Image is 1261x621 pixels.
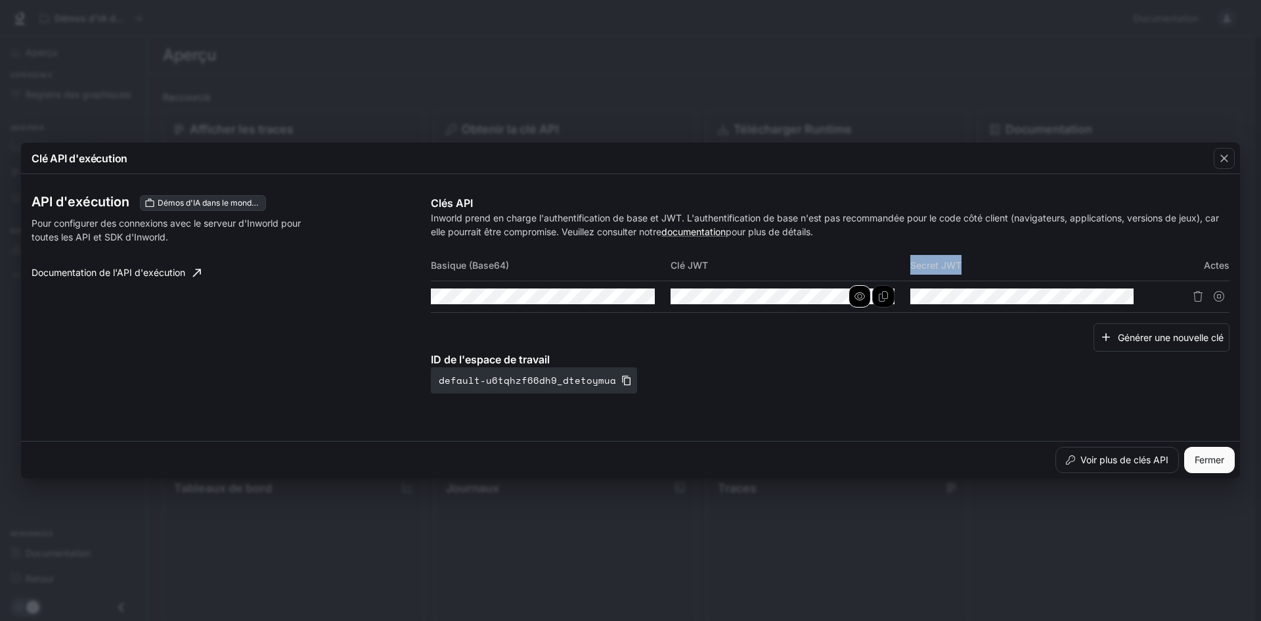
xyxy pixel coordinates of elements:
[158,198,273,208] font: Démos d'IA dans le monde réel
[431,260,509,271] font: Basique (Base64)
[431,212,1219,237] font: Inworld prend en charge l'authentification de base et JWT. L'authentification de base n'est pas r...
[32,218,301,242] font: Pour configurer des connexions avec le serveur d'Inworld pour toutes les API et SDK d'Inworld.
[910,260,962,271] font: Secret JWT
[1204,260,1229,271] font: Actes
[1195,454,1224,465] font: Fermer
[1055,447,1179,473] button: Voir plus de clés API
[872,285,895,308] button: Copier la clé
[431,196,473,210] font: Clés API
[140,195,266,211] div: Ces clés s'appliqueront uniquement à votre espace de travail actuel
[1208,286,1229,307] button: Suspendre la clé API
[431,353,550,366] font: ID de l'espace de travail
[1094,323,1229,352] button: Générer une nouvelle clé
[1184,447,1235,473] button: Fermer
[439,373,616,387] font: default-u6tqhzf66dh9_dtetoymua
[661,226,726,237] a: documentation
[671,260,708,271] font: Clé JWT
[1187,286,1208,307] button: Supprimer la clé API
[1080,454,1168,465] font: Voir plus de clés API
[32,267,185,278] font: Documentation de l'API d'exécution
[431,367,637,394] button: default-u6tqhzf66dh9_dtetoymua
[726,226,813,237] font: pour plus de détails.
[32,152,127,165] font: Clé API d'exécution
[1118,331,1224,342] font: Générer une nouvelle clé
[26,260,206,286] a: Documentation de l'API d'exécution
[32,194,129,210] font: API d'exécution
